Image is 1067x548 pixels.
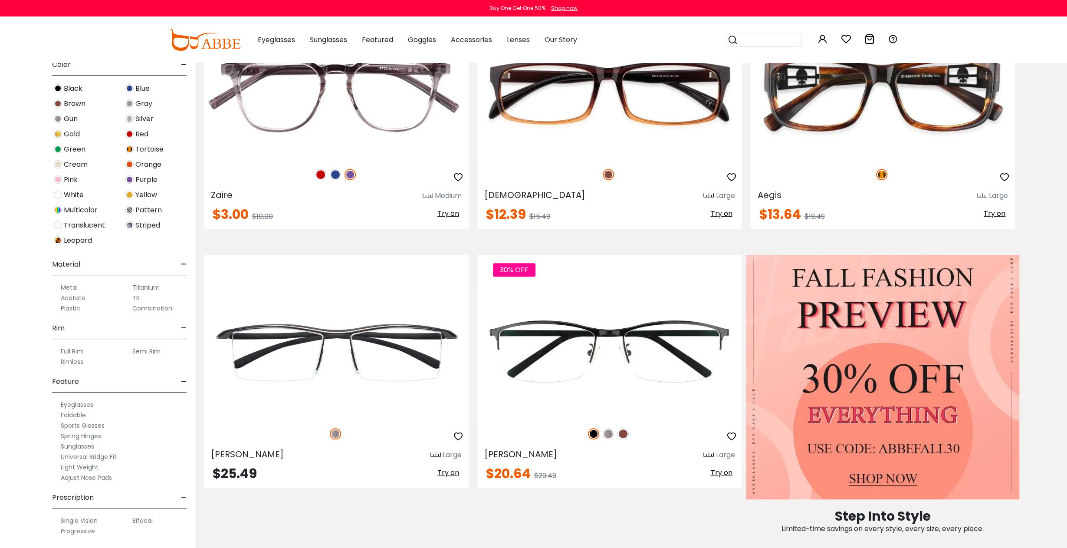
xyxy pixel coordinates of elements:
[61,399,93,410] label: Eyeglasses
[486,205,526,224] span: $12.39
[181,318,187,339] span: -
[64,159,88,170] span: Cream
[61,452,117,462] label: Universal Bridge Fit
[211,189,233,201] span: Zaire
[61,293,85,303] label: Acetate
[746,255,1019,499] img: Fall Fashion Sale
[423,193,433,199] img: size ruler
[61,420,105,431] label: Sports Glasses
[477,286,742,419] img: Black William - Metal ,Adjust Nose Pads
[64,235,92,246] span: Leopard
[135,99,152,109] span: Gray
[64,83,82,94] span: Black
[181,371,187,392] span: -
[125,191,134,199] img: Yellow
[64,144,85,155] span: Green
[547,4,578,12] a: Shop now
[408,35,436,45] span: Goggles
[135,205,162,215] span: Pattern
[759,205,801,224] span: $13.64
[430,452,441,459] img: size ruler
[258,35,295,45] span: Eyeglasses
[435,467,462,479] button: Try on
[603,169,614,180] img: Brown
[211,448,284,460] span: [PERSON_NAME]
[443,450,462,460] div: Large
[169,29,240,51] img: abbeglasses.com
[486,464,531,483] span: $20.64
[52,371,79,392] span: Feature
[54,160,62,168] img: Cream
[64,175,78,185] span: Pink
[135,114,154,124] span: Silver
[54,221,62,229] img: Translucent
[551,4,578,12] div: Shop now
[750,27,1015,159] img: Tortoise Aegis - TR ,Universal Bridge Fit
[181,254,187,275] span: -
[135,220,160,231] span: Striped
[125,130,134,138] img: Red
[204,27,469,159] img: Purple Zaire - TR ,Universal Bridge Fit
[135,190,157,200] span: Yellow
[437,208,459,218] span: Try on
[54,115,62,123] img: Gun
[125,145,134,153] img: Tortoise
[132,515,153,526] label: Bifocal
[135,159,161,170] span: Orange
[345,169,356,180] img: Purple
[989,191,1008,201] div: Large
[981,208,1008,219] button: Try on
[534,471,556,481] span: $29.49
[703,452,714,459] img: size ruler
[204,286,469,419] img: Gun Thomas - Metal ,Adjust Nose Pads
[135,144,164,155] span: Tortoise
[52,487,94,508] span: Prescription
[757,189,781,201] span: Aegis
[315,169,326,180] img: Red
[529,211,550,221] span: $15.49
[125,115,134,123] img: Silver
[64,205,98,215] span: Multicolor
[716,191,735,201] div: Large
[135,129,148,139] span: Red
[362,35,393,45] span: Featured
[437,468,459,478] span: Try on
[135,83,150,94] span: Blue
[716,450,735,460] div: Large
[61,303,80,314] label: Plastic
[64,220,105,231] span: Translucent
[708,467,735,479] button: Try on
[330,428,341,439] img: Gun
[64,190,84,200] span: White
[835,507,931,525] span: Step Into Style
[125,160,134,168] img: Orange
[484,189,585,201] span: [DEMOGRAPHIC_DATA]
[61,431,101,441] label: Spring Hinges
[64,99,85,109] span: Brown
[54,206,62,214] img: Multicolor
[710,468,732,478] span: Try on
[310,35,347,45] span: Sunglasses
[252,211,273,221] span: $10.00
[484,448,557,460] span: [PERSON_NAME]
[781,524,984,534] span: Limited-time savings on every style, every size, every piece.
[493,263,535,277] span: 30% OFF
[703,193,714,199] img: size ruler
[54,145,62,153] img: Green
[132,282,160,293] label: Titanium
[52,318,65,339] span: Rim
[708,208,735,219] button: Try on
[54,99,62,108] img: Brown
[804,211,824,221] span: $19.49
[181,487,187,508] span: -
[54,191,62,199] img: White
[125,221,134,229] img: Striped
[54,175,62,184] img: Pink
[125,99,134,108] img: Gray
[132,293,140,303] label: TR
[489,4,545,12] div: Buy One Get One 50%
